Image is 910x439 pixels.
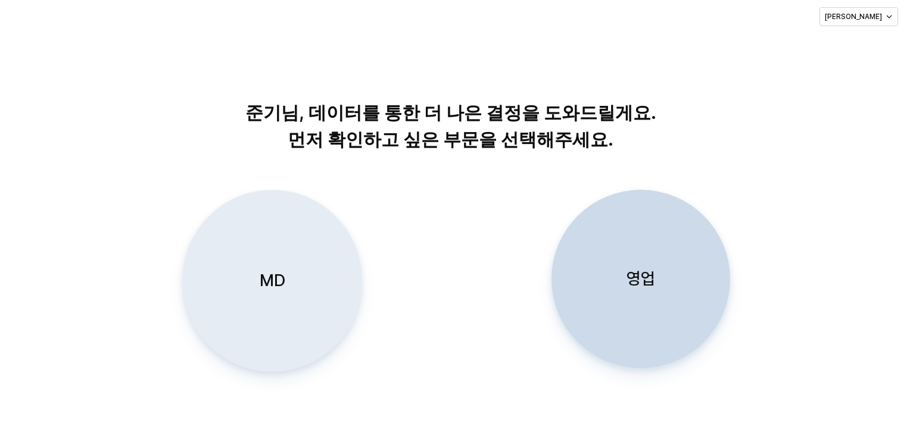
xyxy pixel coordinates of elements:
[551,190,730,368] button: 영업
[147,99,755,153] p: 준기님, 데이터를 통한 더 나은 결정을 도와드릴게요. 먼저 확인하고 싶은 부문을 선택해주세요.
[819,7,898,26] button: [PERSON_NAME]
[825,12,882,21] p: [PERSON_NAME]
[259,269,285,291] p: MD
[627,268,655,290] p: 영업
[182,190,361,372] button: MD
